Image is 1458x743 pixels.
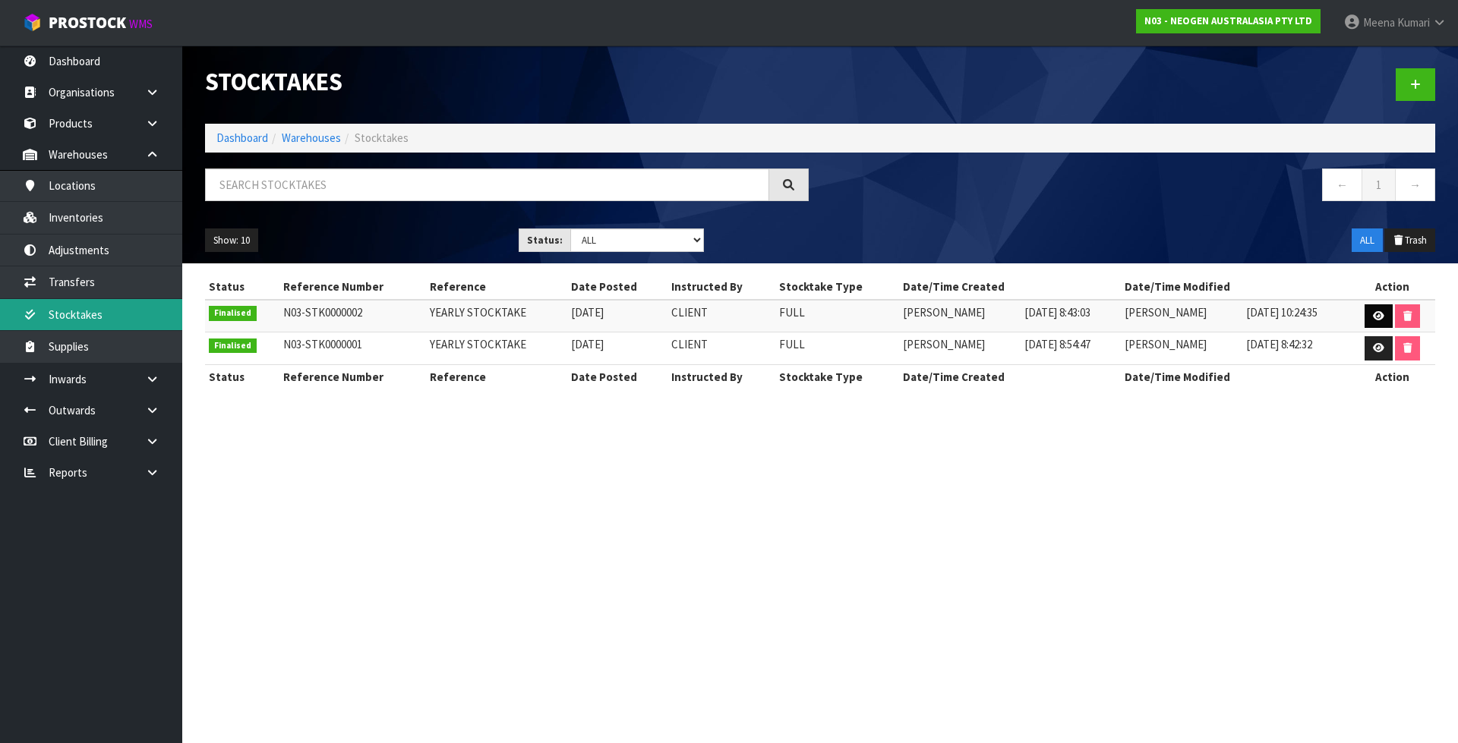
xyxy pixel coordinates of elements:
th: Reference [426,275,567,299]
span: Finalised [209,306,257,321]
span: [PERSON_NAME] [903,337,985,351]
span: FULL [779,337,805,351]
button: Show: 10 [205,228,258,253]
th: Date Posted [567,364,667,389]
th: Action [1349,364,1435,389]
span: CLIENT [671,337,708,351]
th: Date/Time Created [899,275,1121,299]
th: Stocktake Type [775,364,899,389]
th: Reference Number [279,364,426,389]
span: [PERSON_NAME] [1125,337,1207,351]
span: Finalised [209,338,257,354]
input: Search stocktakes [205,168,769,201]
span: YEARLY STOCKTAKE [430,305,526,320]
span: FULL [779,305,805,320]
th: Date/Time Modified [1121,364,1350,389]
span: ProStock [49,13,126,33]
a: Warehouses [282,131,341,145]
a: 1 [1362,168,1396,201]
th: Status [205,275,279,299]
th: Reference Number [279,275,426,299]
span: [DATE] [571,337,604,351]
strong: Status: [527,234,563,247]
th: Date Posted [567,275,667,299]
span: Stocktakes [355,131,409,145]
strong: N03 - NEOGEN AUSTRALASIA PTY LTD [1144,14,1312,27]
nav: Page navigation [832,168,1435,206]
th: Status [205,364,279,389]
th: Reference [426,364,567,389]
th: Stocktake Type [775,275,899,299]
h1: Stocktakes [205,68,809,96]
th: Action [1349,275,1435,299]
span: N03-STK0000001 [283,337,362,351]
small: WMS [129,17,153,31]
button: ALL [1352,228,1383,253]
span: [DATE] [571,305,604,320]
th: Instructed By [667,364,775,389]
button: Trash [1384,228,1435,253]
span: Kumari [1397,15,1430,30]
a: ← [1322,168,1362,201]
span: Meena [1363,15,1395,30]
th: Date/Time Modified [1121,275,1350,299]
span: CLIENT [671,305,708,320]
th: Instructed By [667,275,775,299]
span: YEARLY STOCKTAKE [430,337,526,351]
span: [PERSON_NAME] [1125,305,1207,320]
a: → [1395,168,1435,201]
span: [DATE] 8:42:32 [1246,337,1312,351]
span: [DATE] 8:43:03 [1024,305,1090,320]
img: cube-alt.png [23,13,42,32]
a: Dashboard [216,131,268,145]
span: [DATE] 8:54:47 [1024,337,1090,351]
span: [PERSON_NAME] [903,305,985,320]
th: Date/Time Created [899,364,1121,389]
span: N03-STK0000002 [283,305,362,320]
a: N03 - NEOGEN AUSTRALASIA PTY LTD [1136,9,1321,33]
span: [DATE] 10:24:35 [1246,305,1318,320]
